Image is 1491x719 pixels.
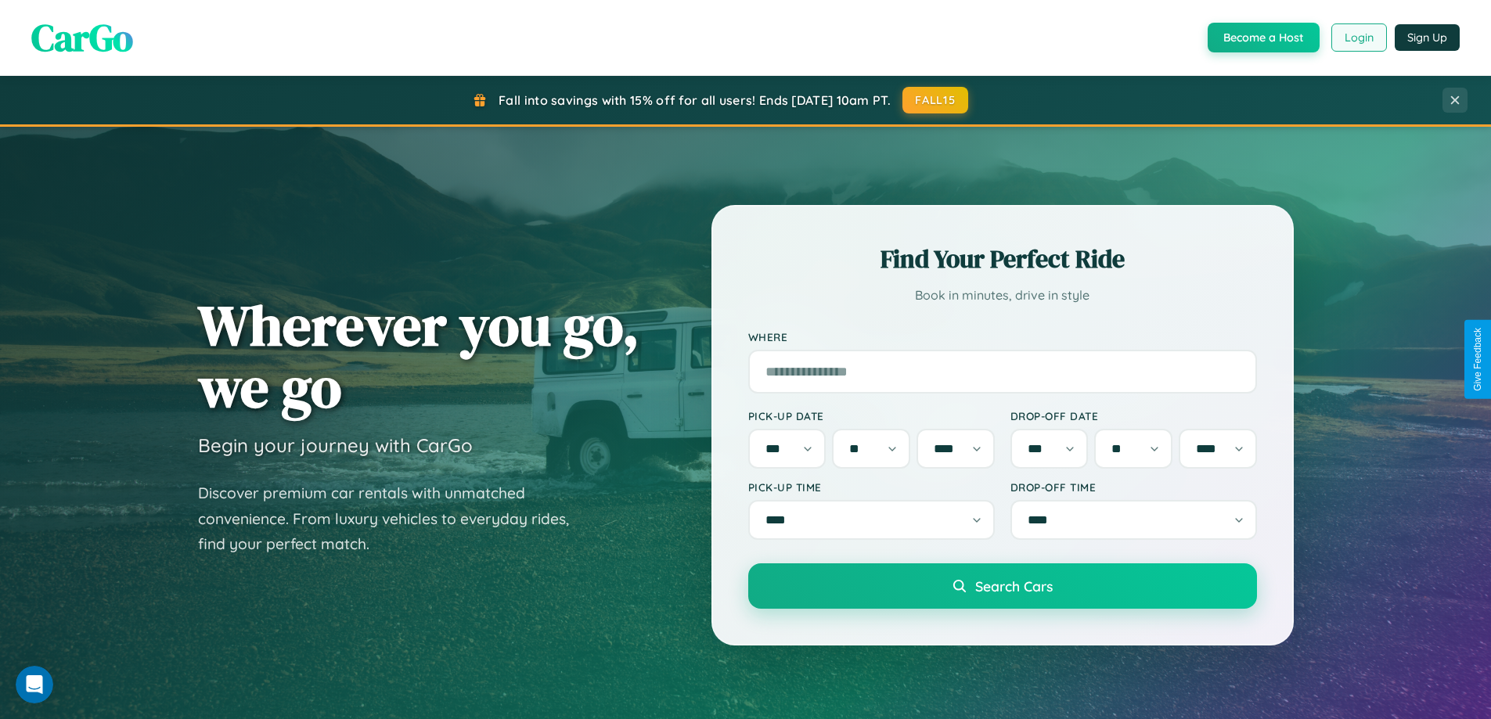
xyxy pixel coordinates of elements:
h3: Begin your journey with CarGo [198,433,473,457]
button: Login [1331,23,1387,52]
p: Discover premium car rentals with unmatched convenience. From luxury vehicles to everyday rides, ... [198,480,589,557]
label: Pick-up Date [748,409,995,422]
iframe: Intercom live chat [16,666,53,703]
p: Book in minutes, drive in style [748,284,1257,307]
h2: Find Your Perfect Ride [748,242,1257,276]
label: Pick-up Time [748,480,995,494]
label: Drop-off Date [1010,409,1257,422]
button: Search Cars [748,563,1257,609]
button: FALL15 [902,87,968,113]
button: Sign Up [1395,24,1460,51]
span: Search Cars [975,577,1053,595]
label: Drop-off Time [1010,480,1257,494]
span: Fall into savings with 15% off for all users! Ends [DATE] 10am PT. [499,92,891,108]
span: CarGo [31,12,133,63]
label: Where [748,330,1257,343]
div: Give Feedback [1472,328,1483,391]
h1: Wherever you go, we go [198,294,639,418]
button: Become a Host [1208,23,1320,52]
